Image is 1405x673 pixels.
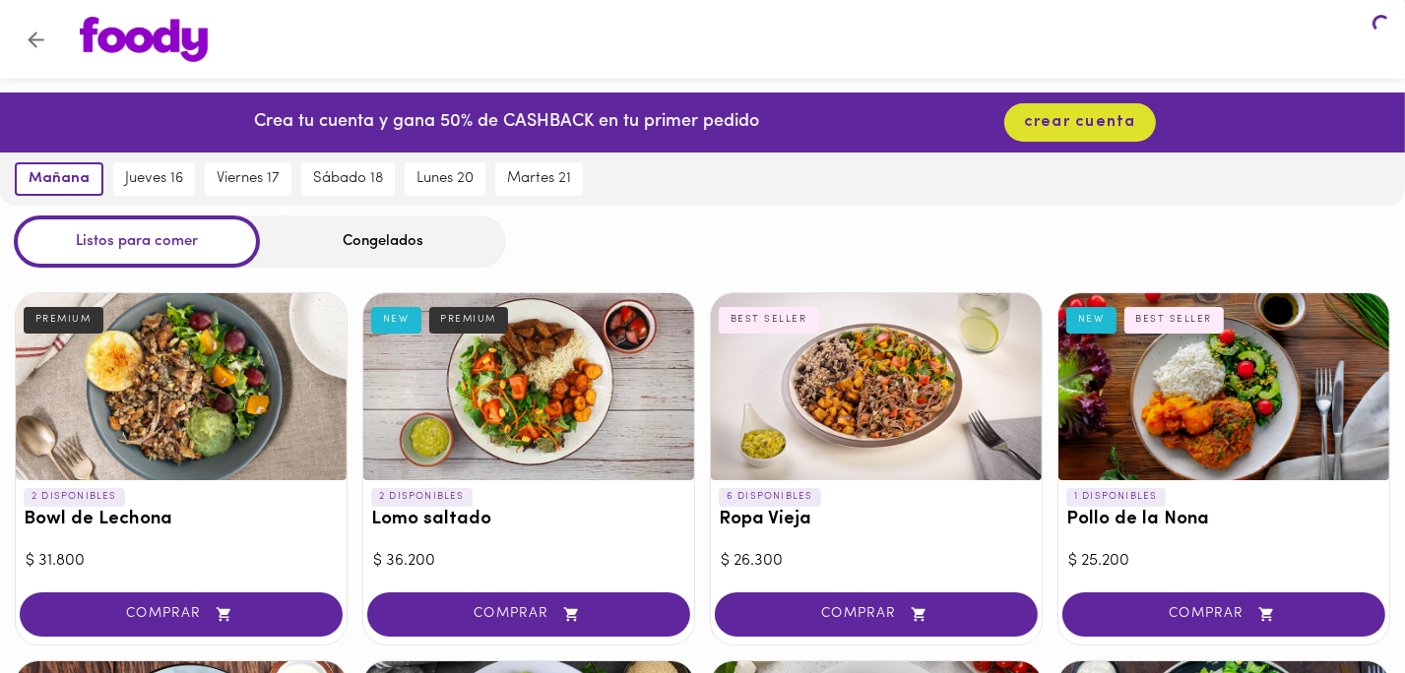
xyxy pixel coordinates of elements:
button: crear cuenta [1004,103,1156,142]
div: Congelados [260,215,506,268]
p: 2 DISPONIBLES [24,488,125,506]
h3: Bowl de Lechona [24,510,339,530]
div: BEST SELLER [719,307,819,333]
span: jueves 16 [125,170,183,188]
div: $ 36.200 [373,550,684,573]
button: COMPRAR [367,592,690,637]
p: 2 DISPONIBLES [371,488,473,506]
button: lunes 20 [405,162,485,196]
span: mañana [29,170,90,188]
iframe: Messagebird Livechat Widget [1291,559,1385,653]
img: logo.png [80,17,208,62]
p: Crea tu cuenta y gana 50% de CASHBACK en tu primer pedido [254,110,759,136]
div: Lomo saltado [363,293,694,480]
div: PREMIUM [429,307,509,333]
p: 1 DISPONIBLES [1066,488,1166,506]
div: $ 25.200 [1068,550,1379,573]
div: Bowl de Lechona [16,293,347,480]
div: $ 26.300 [721,550,1032,573]
span: viernes 17 [217,170,280,188]
div: Pollo de la Nona [1058,293,1389,480]
div: NEW [371,307,421,333]
h3: Ropa Vieja [719,510,1034,530]
div: PREMIUM [24,307,103,333]
span: COMPRAR [392,606,666,623]
p: 6 DISPONIBLES [719,488,821,506]
div: $ 31.800 [26,550,337,573]
span: COMPRAR [739,606,1013,623]
button: COMPRAR [715,592,1038,637]
span: COMPRAR [44,606,318,623]
button: martes 21 [495,162,583,196]
span: crear cuenta [1024,113,1136,132]
button: jueves 16 [113,162,195,196]
div: Listos para comer [14,215,260,268]
button: sábado 18 [301,162,395,196]
h3: Lomo saltado [371,510,686,530]
h3: Pollo de la Nona [1066,510,1381,530]
button: mañana [15,162,103,196]
span: martes 21 [507,170,571,188]
span: sábado 18 [313,170,383,188]
button: viernes 17 [205,162,291,196]
div: BEST SELLER [1124,307,1225,333]
button: COMPRAR [1062,592,1385,637]
div: Ropa Vieja [711,293,1042,480]
div: NEW [1066,307,1117,333]
span: COMPRAR [1087,606,1361,623]
span: lunes 20 [416,170,474,188]
button: Volver [12,16,60,64]
button: COMPRAR [20,592,343,637]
